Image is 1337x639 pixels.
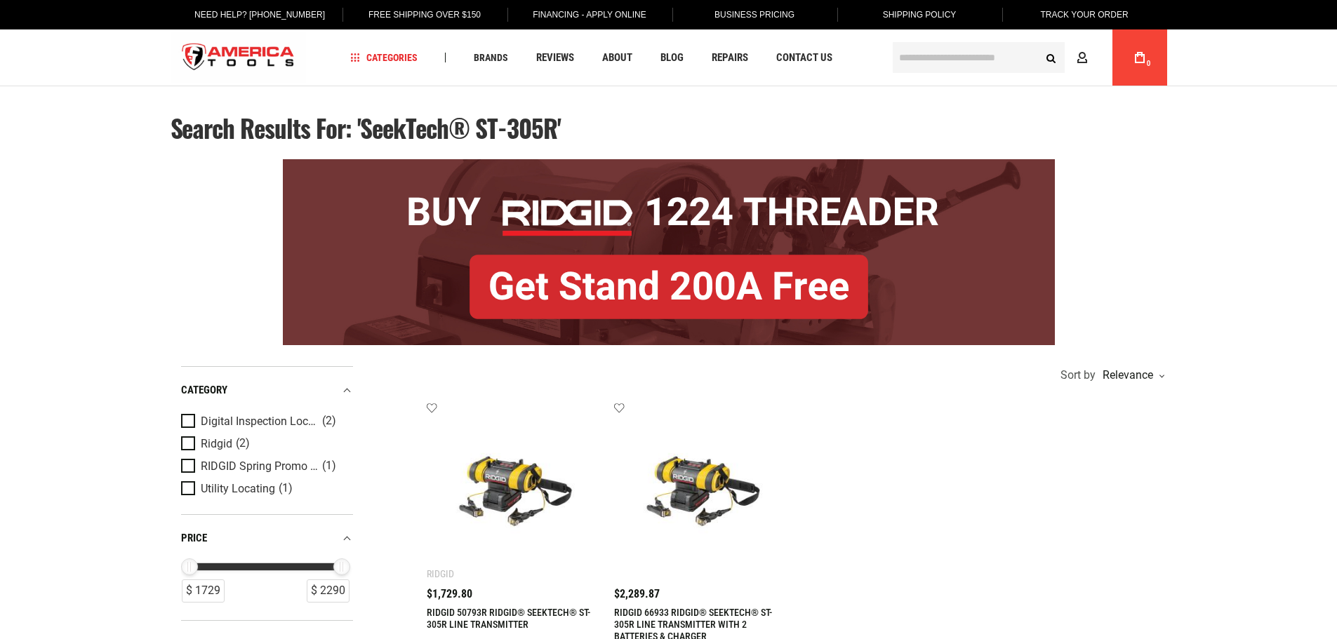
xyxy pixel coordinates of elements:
span: Blog [660,53,684,63]
a: BOGO: Buy RIDGID® 1224 Threader, Get Stand 200A Free! [283,159,1055,170]
div: Ridgid [427,568,454,579]
a: About [596,48,639,67]
span: Search results for: 'SeekTech® ST-305R' [171,109,561,146]
span: Repairs [712,53,748,63]
a: store logo [171,32,307,84]
a: RIDGID 50793R RIDGID® SEEKTECH® ST-305R LINE TRANSMITTER [427,607,590,630]
span: RIDGID Spring Promo 2025 [201,460,319,473]
span: Reviews [536,53,574,63]
span: 0 [1147,60,1151,67]
a: Reviews [530,48,580,67]
a: Blog [654,48,690,67]
img: RIDGID 66933 RIDGID® SEEKTECH® ST-305R LINE TRANSMITTER WITH 2 BATTERIES & CHARGER [628,416,778,565]
a: 0 [1126,29,1153,86]
span: Utility Locating [201,483,275,495]
span: (2) [236,438,250,450]
div: price [181,529,353,548]
span: Shipping Policy [883,10,957,20]
a: Brands [467,48,514,67]
a: Categories [344,48,424,67]
span: About [602,53,632,63]
a: Contact Us [770,48,839,67]
span: Categories [350,53,418,62]
span: $2,289.87 [614,588,660,600]
span: (1) [322,460,336,472]
span: $1,729.80 [427,588,472,600]
span: Ridgid [201,438,232,450]
div: category [181,381,353,400]
img: BOGO: Buy RIDGID® 1224 Threader, Get Stand 200A Free! [283,159,1055,345]
a: Repairs [705,48,754,67]
div: Relevance [1099,370,1164,381]
span: (2) [322,415,336,427]
button: Search [1038,44,1065,71]
a: Utility Locating (1) [181,481,350,497]
span: (1) [279,483,293,495]
div: Product Filters [181,366,353,621]
img: RIDGID 50793R RIDGID® SEEKTECH® ST-305R LINE TRANSMITTER [441,416,590,565]
div: $ 1729 [182,579,225,603]
a: Digital Inspection Locating (2) [181,414,350,429]
span: Contact Us [776,53,832,63]
span: Brands [474,53,508,62]
span: Sort by [1060,370,1096,381]
span: Digital Inspection Locating [201,415,319,428]
a: Ridgid (2) [181,436,350,452]
a: RIDGID Spring Promo 2025 (1) [181,459,350,474]
img: America Tools [171,32,307,84]
div: $ 2290 [307,579,350,603]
